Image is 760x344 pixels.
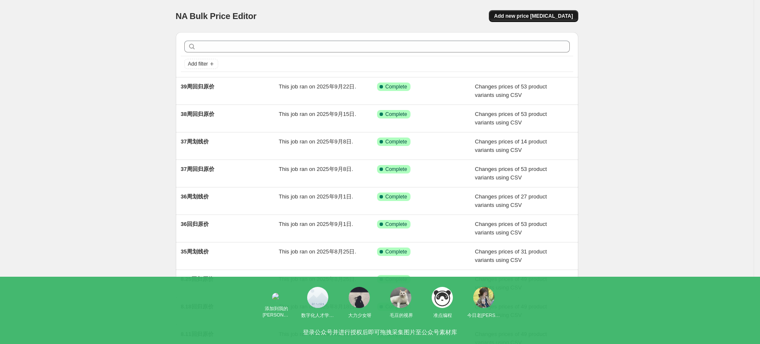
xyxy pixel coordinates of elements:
[386,276,407,283] span: Complete
[279,221,353,227] span: This job ran on 2025年9月1日.
[386,221,407,228] span: Complete
[386,138,407,145] span: Complete
[489,10,578,22] button: Add new price [MEDICAL_DATA]
[475,248,547,263] span: Changes prices of 31 product variants using CSV
[279,193,353,200] span: This job ran on 2025年9月1日.
[475,193,547,208] span: Changes prices of 27 product variants using CSV
[475,83,547,98] span: Changes prices of 53 product variants using CSV
[176,11,257,21] span: NA Bulk Price Editor
[386,111,407,118] span: Complete
[279,83,356,90] span: This job ran on 2025年9月22日.
[181,83,214,90] span: 39周回归原价
[475,276,547,291] span: Changes prices of 49 product variants using CSV
[386,166,407,173] span: Complete
[184,59,218,69] button: Add filter
[279,138,353,145] span: This job ran on 2025年9月8日.
[475,221,547,236] span: Changes prices of 53 product variants using CSV
[386,83,407,90] span: Complete
[181,111,214,117] span: 38周回归原价
[181,166,214,172] span: 37周回归原价
[188,61,208,67] span: Add filter
[181,193,209,200] span: 36周划线价
[279,111,356,117] span: This job ran on 2025年9月15日.
[475,111,547,126] span: Changes prices of 53 product variants using CSV
[181,276,214,282] span: 8.25回归原价
[279,166,353,172] span: This job ran on 2025年9月8日.
[181,248,209,255] span: 35周划线价
[279,248,356,255] span: This job ran on 2025年8月25日.
[475,166,547,181] span: Changes prices of 53 product variants using CSV
[279,276,356,282] span: This job ran on 2025年8月25日.
[494,13,573,19] span: Add new price [MEDICAL_DATA]
[181,138,209,145] span: 37周划线价
[475,138,547,153] span: Changes prices of 14 product variants using CSV
[386,193,407,200] span: Complete
[386,248,407,255] span: Complete
[181,221,209,227] span: 36回归原价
